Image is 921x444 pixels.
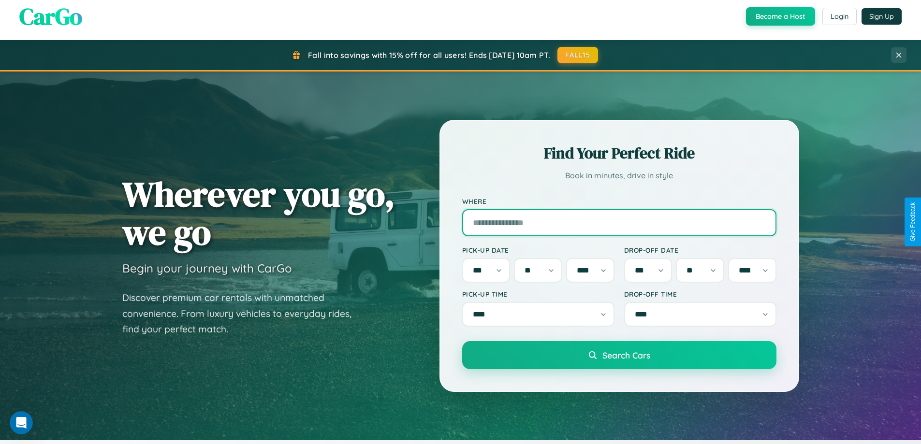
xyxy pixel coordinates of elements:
iframe: Intercom live chat [10,411,33,434]
label: Where [462,197,776,205]
div: Give Feedback [909,202,916,242]
h3: Begin your journey with CarGo [122,261,292,275]
label: Drop-off Time [624,290,776,298]
button: FALL15 [557,47,598,63]
label: Pick-up Time [462,290,614,298]
label: Drop-off Date [624,246,776,254]
p: Book in minutes, drive in style [462,169,776,183]
button: Become a Host [746,7,815,26]
button: Sign Up [862,8,902,25]
label: Pick-up Date [462,246,614,254]
button: Search Cars [462,341,776,369]
span: Search Cars [602,350,650,360]
span: Fall into savings with 15% off for all users! Ends [DATE] 10am PT. [308,50,550,60]
span: CarGo [19,0,82,32]
p: Discover premium car rentals with unmatched convenience. From luxury vehicles to everyday rides, ... [122,290,364,337]
h2: Find Your Perfect Ride [462,143,776,164]
h1: Wherever you go, we go [122,175,395,251]
button: Login [822,8,857,25]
